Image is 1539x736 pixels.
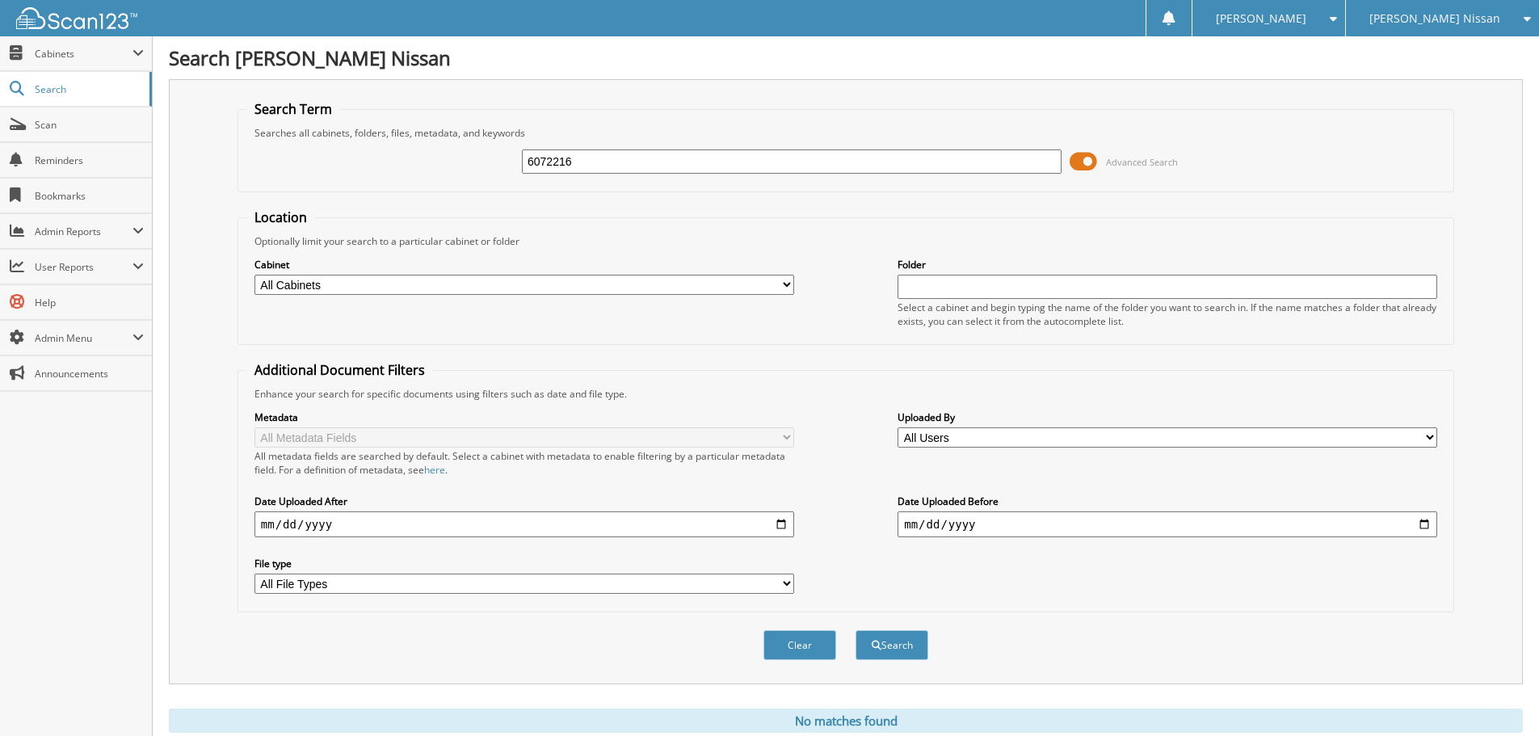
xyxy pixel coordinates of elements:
[35,154,144,167] span: Reminders
[1369,14,1500,23] span: [PERSON_NAME] Nissan
[898,258,1437,271] label: Folder
[898,410,1437,424] label: Uploaded By
[763,630,836,660] button: Clear
[35,296,144,309] span: Help
[1106,156,1178,168] span: Advanced Search
[246,361,433,379] legend: Additional Document Filters
[254,557,794,570] label: File type
[424,463,445,477] a: here
[246,387,1445,401] div: Enhance your search for specific documents using filters such as date and file type.
[254,258,794,271] label: Cabinet
[35,367,144,381] span: Announcements
[898,301,1437,328] div: Select a cabinet and begin typing the name of the folder you want to search in. If the name match...
[254,494,794,508] label: Date Uploaded After
[898,511,1437,537] input: end
[898,494,1437,508] label: Date Uploaded Before
[254,449,794,477] div: All metadata fields are searched by default. Select a cabinet with metadata to enable filtering b...
[254,511,794,537] input: start
[35,189,144,203] span: Bookmarks
[246,234,1445,248] div: Optionally limit your search to a particular cabinet or folder
[169,44,1523,71] h1: Search [PERSON_NAME] Nissan
[246,126,1445,140] div: Searches all cabinets, folders, files, metadata, and keywords
[35,118,144,132] span: Scan
[35,331,132,345] span: Admin Menu
[16,7,137,29] img: scan123-logo-white.svg
[1216,14,1306,23] span: [PERSON_NAME]
[169,709,1523,733] div: No matches found
[35,47,132,61] span: Cabinets
[35,225,132,238] span: Admin Reports
[246,100,340,118] legend: Search Term
[856,630,928,660] button: Search
[246,208,315,226] legend: Location
[35,260,132,274] span: User Reports
[35,82,141,96] span: Search
[254,410,794,424] label: Metadata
